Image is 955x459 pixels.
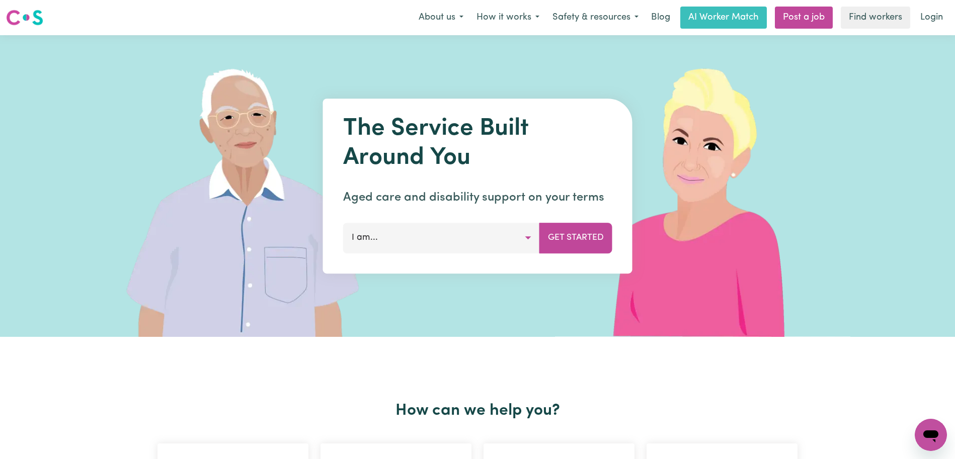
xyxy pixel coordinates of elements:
img: Careseekers logo [6,9,43,27]
a: Find workers [841,7,910,29]
h2: How can we help you? [151,401,804,420]
h1: The Service Built Around You [343,115,612,172]
a: Post a job [775,7,833,29]
iframe: Button to launch messaging window [915,419,947,451]
button: About us [412,7,470,28]
p: Aged care and disability support on your terms [343,189,612,207]
button: Safety & resources [546,7,645,28]
a: AI Worker Match [680,7,767,29]
a: Careseekers logo [6,6,43,29]
a: Blog [645,7,676,29]
a: Login [914,7,949,29]
button: Get Started [539,223,612,253]
button: How it works [470,7,546,28]
button: I am... [343,223,540,253]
